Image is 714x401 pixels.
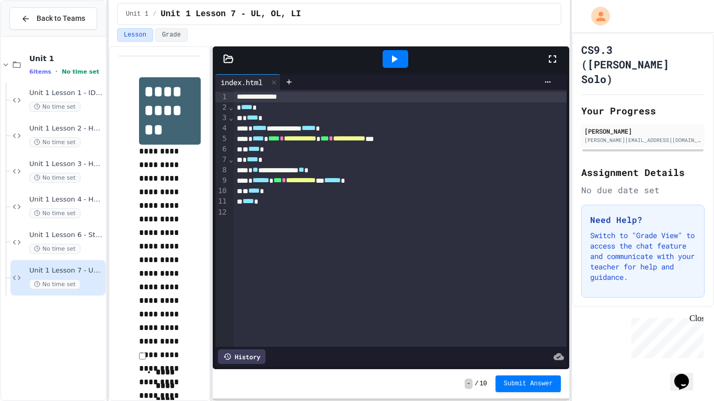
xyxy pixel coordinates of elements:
[590,230,696,282] p: Switch to "Grade View" to access the chat feature and communicate with your teacher for help and ...
[228,155,234,163] span: Fold line
[29,160,103,169] span: Unit 1 Lesson 3 - Headers and Paragraph tags
[215,144,228,155] div: 6
[215,113,228,123] div: 3
[215,102,228,113] div: 2
[228,113,234,122] span: Fold line
[215,123,228,134] div: 4
[29,54,103,63] span: Unit 1
[126,10,148,18] span: Unit 1
[29,137,80,147] span: No time set
[55,67,57,76] span: •
[117,28,153,42] button: Lesson
[29,244,80,254] span: No time set
[29,279,80,289] span: No time set
[215,92,228,102] div: 1
[584,126,701,136] div: [PERSON_NAME]
[29,195,103,204] span: Unit 1 Lesson 4 - Headlines Lab
[215,186,228,196] div: 10
[215,165,228,175] div: 8
[465,379,473,389] span: -
[29,102,80,112] span: No time set
[670,359,704,391] iframe: chat widget
[215,207,228,218] div: 12
[153,10,156,18] span: /
[218,349,266,364] div: History
[9,7,97,30] button: Back to Teams
[215,175,228,186] div: 9
[581,165,705,180] h2: Assignment Details
[29,68,51,75] span: 6 items
[581,42,705,86] h1: CS9.3 ([PERSON_NAME] Solo)
[581,103,705,118] h2: Your Progress
[475,380,478,388] span: /
[215,134,228,144] div: 5
[228,103,234,111] span: Fold line
[584,136,701,144] div: [PERSON_NAME][EMAIL_ADDRESS][DOMAIN_NAME]
[29,208,80,218] span: No time set
[590,214,696,226] h3: Need Help?
[215,196,228,207] div: 11
[215,74,281,90] div: index.html
[215,155,228,165] div: 7
[29,89,103,98] span: Unit 1 Lesson 1 - IDE Interaction
[29,124,103,133] span: Unit 1 Lesson 2 - HTML Doc Setup
[160,8,301,20] span: Unit 1 Lesson 7 - UL, OL, LI
[215,77,268,88] div: index.html
[29,231,103,240] span: Unit 1 Lesson 6 - Stations Activity
[62,68,99,75] span: No time set
[29,173,80,183] span: No time set
[627,314,704,358] iframe: chat widget
[155,28,188,42] button: Grade
[496,375,561,392] button: Submit Answer
[4,4,72,66] div: Chat with us now!Close
[581,184,705,196] div: No due date set
[29,266,103,275] span: Unit 1 Lesson 7 - UL, OL, LI
[504,380,553,388] span: Submit Answer
[479,380,487,388] span: 10
[37,13,85,24] span: Back to Teams
[580,4,613,28] div: My Account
